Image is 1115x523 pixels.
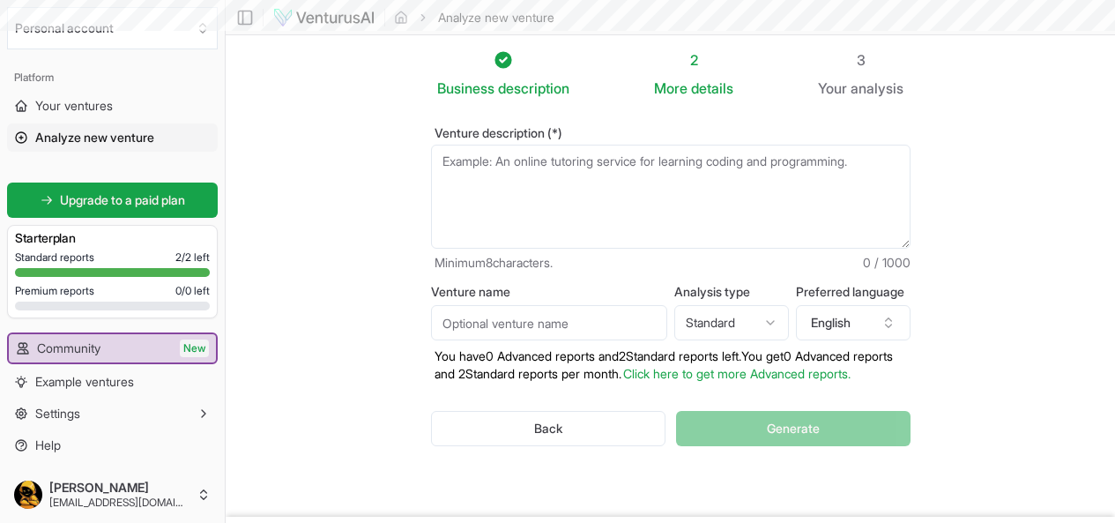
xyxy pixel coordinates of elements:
p: You have 0 Advanced reports and 2 Standard reports left. Y ou get 0 Advanced reports and 2 Standa... [431,347,911,383]
span: analysis [851,79,903,97]
a: Analyze new venture [7,123,218,152]
label: Venture description (*) [431,127,911,139]
span: Upgrade to a paid plan [60,191,185,209]
span: Analyze new venture [35,129,154,146]
h3: Starter plan [15,229,210,247]
label: Preferred language [796,286,911,298]
span: Help [35,437,61,454]
span: Premium reports [15,284,94,298]
a: Your ventures [7,92,218,120]
button: English [796,305,911,340]
label: Analysis type [674,286,789,298]
input: Optional venture name [431,305,667,340]
button: Back [431,411,666,446]
span: More [654,78,688,99]
div: 2 [654,49,733,71]
span: New [180,340,209,357]
span: 2 / 2 left [175,250,210,265]
label: Venture name [431,286,667,298]
span: Standard reports [15,250,94,265]
img: ACg8ocJD23Bb1eZXOgGMVqhIGNkMFb7TGqSQnT9VySLdKKKyYKIgUSM=s96-c [14,481,42,509]
div: Platform [7,64,218,92]
a: Example ventures [7,368,218,396]
span: Community [37,340,100,357]
span: Example ventures [35,373,134,391]
div: 3 [818,49,903,71]
span: 0 / 0 left [175,284,210,298]
span: Business [437,78,494,99]
span: details [691,79,733,97]
a: Upgrade to a paid plan [7,183,218,218]
span: 0 / 1000 [863,254,911,272]
span: Minimum 8 characters. [435,254,553,272]
a: CommunityNew [9,334,216,362]
button: [PERSON_NAME][EMAIL_ADDRESS][DOMAIN_NAME] [7,474,218,516]
span: Your ventures [35,97,113,115]
span: Settings [35,405,80,422]
span: Your [818,78,847,99]
span: description [498,79,569,97]
a: Help [7,431,218,459]
button: Settings [7,400,218,428]
span: [EMAIL_ADDRESS][DOMAIN_NAME] [49,496,190,510]
span: [PERSON_NAME] [49,480,190,496]
a: Click here to get more Advanced reports. [623,366,851,381]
